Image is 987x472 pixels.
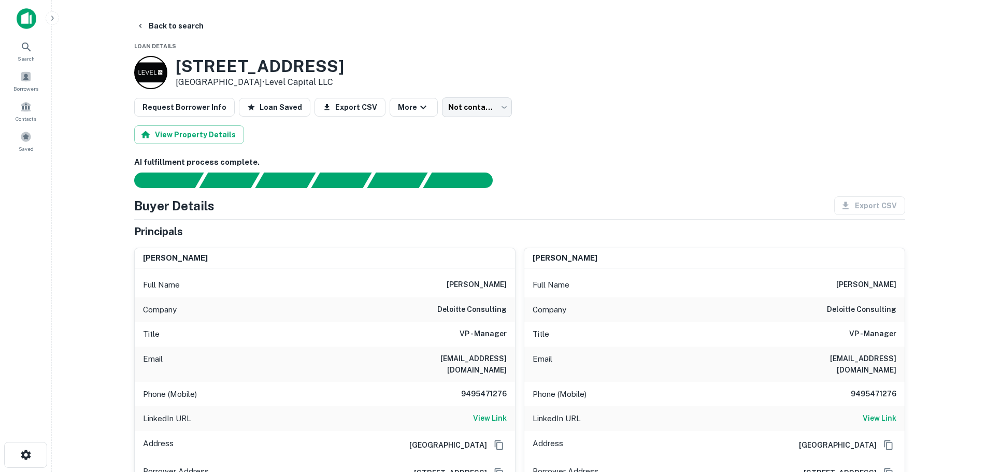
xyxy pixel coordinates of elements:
[18,54,35,63] span: Search
[533,304,566,316] p: Company
[134,156,905,168] h6: AI fulfillment process complete.
[442,97,512,117] div: Not contacted
[791,439,877,451] h6: [GEOGRAPHIC_DATA]
[473,412,507,425] a: View Link
[13,84,38,93] span: Borrowers
[3,37,49,65] a: Search
[423,173,505,188] div: AI fulfillment process complete.
[367,173,427,188] div: Principals found, still searching for contact information. This may take time...
[199,173,260,188] div: Your request is received and processing...
[134,196,214,215] h4: Buyer Details
[132,17,208,35] button: Back to search
[834,388,896,401] h6: 9495471276
[533,252,597,264] h6: [PERSON_NAME]
[533,437,563,453] p: Address
[533,412,581,425] p: LinkedIn URL
[143,412,191,425] p: LinkedIn URL
[401,439,487,451] h6: [GEOGRAPHIC_DATA]
[265,77,333,87] a: Level Capital LLC
[3,97,49,125] a: Contacts
[473,412,507,424] h6: View Link
[143,437,174,453] p: Address
[3,67,49,95] a: Borrowers
[143,328,160,340] p: Title
[447,279,507,291] h6: [PERSON_NAME]
[881,437,896,453] button: Copy Address
[445,388,507,401] h6: 9495471276
[827,304,896,316] h6: deloitte consulting
[143,388,197,401] p: Phone (Mobile)
[143,279,180,291] p: Full Name
[143,353,163,376] p: Email
[176,76,344,89] p: [GEOGRAPHIC_DATA] •
[533,328,549,340] p: Title
[176,56,344,76] h3: [STREET_ADDRESS]
[143,252,208,264] h6: [PERSON_NAME]
[134,224,183,239] h5: Principals
[382,353,507,376] h6: [EMAIL_ADDRESS][DOMAIN_NAME]
[3,127,49,155] a: Saved
[16,115,36,123] span: Contacts
[533,353,552,376] p: Email
[460,328,507,340] h6: VP - Manager
[17,8,36,29] img: capitalize-icon.png
[134,43,176,49] span: Loan Details
[935,389,987,439] iframe: Chat Widget
[314,98,385,117] button: Export CSV
[533,279,569,291] p: Full Name
[143,304,177,316] p: Company
[849,328,896,340] h6: VP - Manager
[122,173,199,188] div: Sending borrower request to AI...
[134,98,235,117] button: Request Borrower Info
[437,304,507,316] h6: deloitte consulting
[19,145,34,153] span: Saved
[863,412,896,425] a: View Link
[134,125,244,144] button: View Property Details
[255,173,316,188] div: Documents found, AI parsing details...
[239,98,310,117] button: Loan Saved
[772,353,896,376] h6: [EMAIL_ADDRESS][DOMAIN_NAME]
[836,279,896,291] h6: [PERSON_NAME]
[533,388,587,401] p: Phone (Mobile)
[311,173,371,188] div: Principals found, AI now looking for contact information...
[863,412,896,424] h6: View Link
[491,437,507,453] button: Copy Address
[390,98,438,117] button: More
